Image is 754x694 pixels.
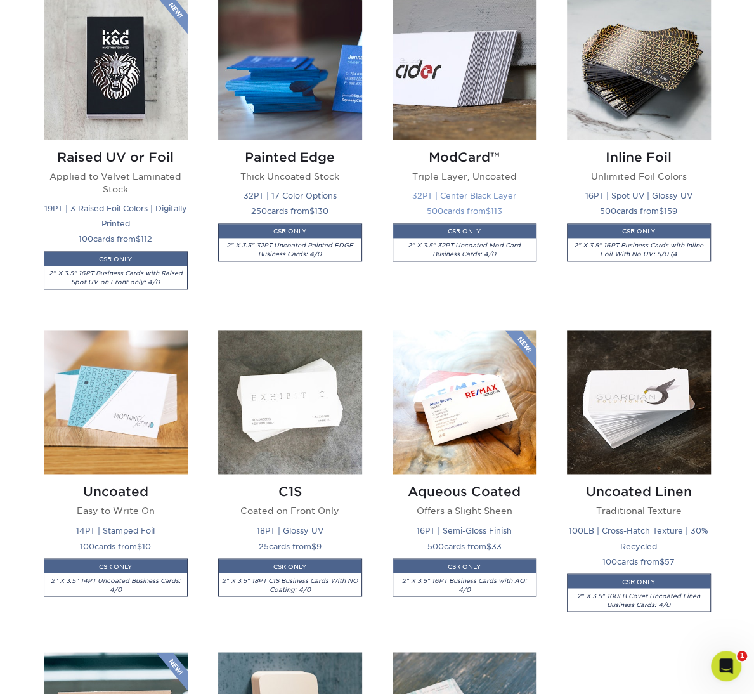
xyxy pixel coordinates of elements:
span: $ [309,206,315,216]
span: 57 [665,556,675,566]
small: 32PT | 17 Color Options [244,191,337,200]
span: 25 [259,541,269,551]
span: 100 [80,541,94,551]
h2: Painted Edge [218,150,362,165]
span: $ [486,206,491,216]
span: $ [659,206,664,216]
p: Offers a Slight Sheen [393,504,536,517]
span: 500 [600,206,616,216]
span: $ [660,556,665,566]
span: 250 [251,206,267,216]
h2: ModCard™ [393,150,536,165]
small: CSR ONLY [622,578,655,585]
p: Applied to Velvet Laminated Stock [44,170,188,196]
span: $ [136,234,141,244]
small: cards from [259,541,322,551]
small: 16PT | Semi-Gloss Finish [417,526,512,535]
small: 18PT | Glossy UV [257,526,323,535]
i: 2" X 3.5" 32PT Uncoated Painted EDGE Business Cards: 4/0 [226,242,353,258]
small: cards from [79,234,152,244]
small: cards from [80,541,151,551]
span: 33 [491,541,502,551]
i: 2" X 3.5" 16PT Business Cards with AQ: 4/0 [402,577,527,593]
span: $ [311,541,316,551]
img: New Product [156,652,188,690]
small: 14PT | Stamped Foil [76,526,155,535]
p: Thick Uncoated Stock [218,170,362,183]
span: 500 [427,541,444,551]
span: 9 [316,541,322,551]
p: Easy to Write On [44,504,188,517]
span: $ [486,541,491,551]
span: 113 [491,206,502,216]
span: 500 [427,206,443,216]
small: cards from [600,206,677,216]
h2: Raised UV or Foil [44,150,188,165]
a: C1S Business Cards C1S Coated on Front Only 18PT | Glossy UV 25cards from$9CSR ONLY2" X 3.5" 18PT... [218,330,362,636]
small: 16PT | Spot UV | Glossy UV [585,191,692,200]
small: cards from [602,556,675,566]
small: CSR ONLY [99,256,132,263]
i: 2" X 3.5" 16PT Business Cards with Raised Spot UV on Front only: 4/0 [49,270,183,285]
iframe: Intercom live chat [711,651,741,681]
h2: Aqueous Coated [393,484,536,499]
span: 130 [315,206,328,216]
a: Uncoated Business Cards Uncoated Easy to Write On 14PT | Stamped Foil 100cards from$10CSR ONLY2" ... [44,330,188,636]
span: 1 [737,651,747,661]
small: CSR ONLY [99,563,132,570]
small: CSR ONLY [448,228,481,235]
small: cards from [427,206,502,216]
p: Triple Layer, Uncoated [393,170,536,183]
img: New Product [505,330,536,368]
small: cards from [427,541,502,551]
i: 2" X 3.5" 16PT Business Cards with Inline Foil With No UV: 5/0 (4 [574,242,703,258]
span: 159 [664,206,677,216]
img: Aqueous Coated Business Cards [393,330,536,474]
i: 2" X 3.5" 14PT Uncoated Business Cards: 4/0 [51,577,181,593]
h2: Inline Foil [567,150,711,165]
small: cards from [251,206,328,216]
span: 10 [142,541,151,551]
h2: C1S [218,484,362,499]
small: CSR ONLY [448,563,481,570]
p: Coated on Front Only [218,504,362,517]
img: Uncoated Linen Business Cards [567,330,711,474]
small: CSR ONLY [273,563,306,570]
i: 2" X 3.5" 32PT Uncoated Mod Card Business Cards: 4/0 [408,242,521,258]
span: 112 [141,234,152,244]
img: Uncoated Business Cards [44,330,188,474]
small: CSR ONLY [273,228,306,235]
h2: Uncoated Linen [567,484,711,499]
i: 2" X 3.5" 18PT C1S Business Cards With NO Coating: 4/0 [222,577,358,593]
img: C1S Business Cards [218,330,362,474]
a: Uncoated Linen Business Cards Uncoated Linen Traditional Texture 100LB | Cross-Hatch Texture | 30... [567,330,711,636]
small: 32PT | Center Black Layer [412,191,516,200]
span: $ [137,541,142,551]
span: 100 [79,234,93,244]
p: Traditional Texture [567,504,711,517]
small: 100LB | Cross-Hatch Texture | 30% Recycled [569,526,708,551]
p: Unlimited Foil Colors [567,170,711,183]
span: 100 [602,556,617,566]
a: Aqueous Coated Business Cards Aqueous Coated Offers a Slight Sheen 16PT | Semi-Gloss Finish 500ca... [393,330,536,636]
i: 2" X 3.5" 100LB Cover Uncoated Linen Business Cards: 4/0 [577,592,700,608]
small: 19PT | 3 Raised Foil Colors | Digitally Printed [44,204,187,228]
h2: Uncoated [44,484,188,499]
small: CSR ONLY [622,228,655,235]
